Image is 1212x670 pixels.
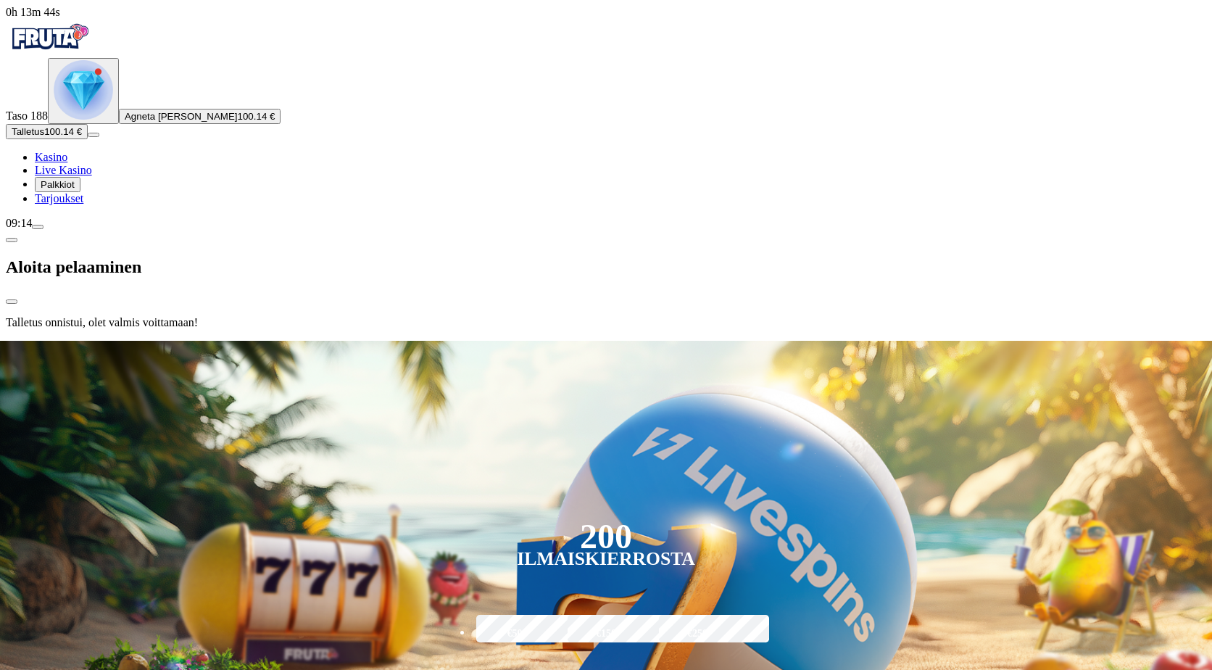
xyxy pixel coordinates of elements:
[655,613,740,655] label: €250
[12,126,44,137] span: Talletus
[32,225,43,229] button: menu
[6,124,88,139] button: Talletusplus icon100.14 €
[35,164,92,176] span: Live Kasino
[238,111,275,122] span: 100.14 €
[35,192,83,204] span: Tarjoukset
[54,60,113,120] img: level unlocked
[6,238,17,242] button: chevron-left icon
[35,151,67,163] span: Kasino
[6,19,93,55] img: Fruta
[6,316,1206,329] p: Talletus onnistui, olet valmis voittamaan!
[517,550,695,568] div: Ilmaiskierrosta
[35,192,83,204] a: gift-inverted iconTarjoukset
[6,217,32,229] span: 09:14
[44,126,82,137] span: 100.14 €
[6,19,1206,205] nav: Primary
[48,58,119,124] button: level unlocked
[473,613,557,655] label: €50
[6,257,1206,277] h2: Aloita pelaaminen
[119,109,281,124] button: Agneta [PERSON_NAME]100.14 €
[41,179,75,190] span: Palkkiot
[6,45,93,57] a: Fruta
[6,109,48,122] span: Taso 188
[35,177,80,192] button: reward iconPalkkiot
[88,133,99,137] button: menu
[564,613,649,655] label: €150
[125,111,238,122] span: Agneta [PERSON_NAME]
[35,151,67,163] a: diamond iconKasino
[580,528,632,545] div: 200
[6,299,17,304] button: close
[6,6,60,18] span: user session time
[35,164,92,176] a: poker-chip iconLive Kasino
